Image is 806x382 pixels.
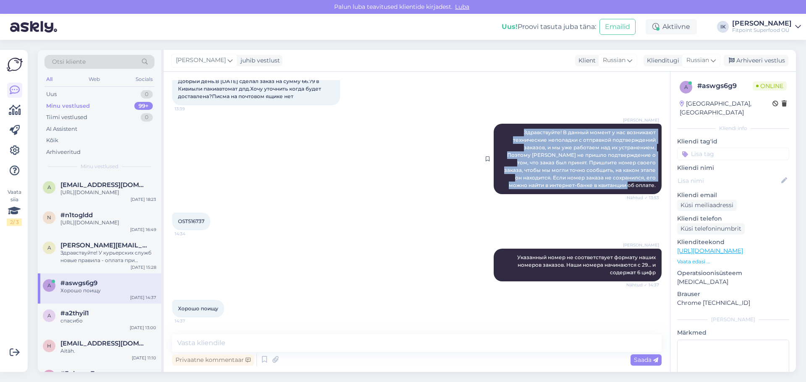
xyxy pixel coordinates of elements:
[47,312,51,319] span: a
[603,56,625,65] span: Russian
[237,56,280,65] div: juhib vestlust
[626,282,659,288] span: Nähtud ✓ 14:37
[175,231,206,237] span: 14:34
[60,287,156,294] div: Хорошо поищу
[141,90,153,99] div: 0
[599,19,636,35] button: Emailid
[680,99,772,117] div: [GEOGRAPHIC_DATA], [GEOGRAPHIC_DATA]
[517,254,657,275] span: Указанный номер не соответствует формату наших номеров заказов. Наши номера начинаются с 29… и со...
[46,148,81,156] div: Arhiveeritud
[677,328,789,337] p: Märkmed
[46,102,90,110] div: Minu vestlused
[677,223,745,234] div: Küsi telefoninumbrit
[753,81,787,91] span: Online
[134,74,154,85] div: Socials
[175,318,206,324] span: 14:37
[46,136,58,145] div: Kõik
[677,200,737,211] div: Küsi meiliaadressi
[7,57,23,73] img: Askly Logo
[60,189,156,196] div: [URL][DOMAIN_NAME]
[677,164,789,172] p: Kliendi nimi
[178,78,322,99] span: Добрый день.В [DATE] сделал заказ на сумму 66.79 в Кивиыли пакиавтомат дпд.Хочу уточнить когда бу...
[677,269,789,278] p: Operatsioonisüsteem
[502,23,518,31] b: Uus!
[677,290,789,299] p: Brauser
[60,340,148,347] span: hiielilienthal@gmail.com
[646,19,697,34] div: Aktiivne
[178,305,218,312] span: Хорошо поищу
[175,106,206,112] span: 13:39
[677,238,789,247] p: Klienditeekond
[130,226,156,233] div: [DATE] 16:49
[47,184,51,190] span: a
[684,84,688,90] span: a
[732,20,792,27] div: [PERSON_NAME]
[678,176,780,185] input: Lisa nimi
[47,343,51,349] span: h
[47,214,51,221] span: n
[677,191,789,200] p: Kliendi email
[60,249,156,264] div: Здравствуйте! У курьерских служб новые правила - оплата при получении доступна при заказе от 50 е...
[634,356,658,364] span: Saada
[677,258,789,265] p: Vaata edasi ...
[178,218,204,224] span: OST516737
[732,27,792,34] div: Fitpoint Superfood OÜ
[717,21,729,33] div: IK
[46,90,57,99] div: Uus
[677,137,789,146] p: Kliendi tag'id
[677,299,789,307] p: Chrome [TECHNICAL_ID]
[732,20,801,34] a: [PERSON_NAME]Fitpoint Superfood OÜ
[627,195,659,201] span: Nähtud ✓ 13:53
[134,102,153,110] div: 99+
[697,81,753,91] div: # aswgs6g9
[176,56,226,65] span: [PERSON_NAME]
[60,309,89,317] span: #a2thyil1
[623,242,659,248] span: [PERSON_NAME]
[131,196,156,203] div: [DATE] 18:23
[677,316,789,323] div: [PERSON_NAME]
[130,294,156,301] div: [DATE] 14:37
[87,74,102,85] div: Web
[47,282,51,288] span: a
[44,74,54,85] div: All
[677,214,789,223] p: Kliendi telefon
[453,3,472,10] span: Luba
[141,113,153,122] div: 0
[46,113,87,122] div: Tiimi vestlused
[60,211,93,219] span: #n1togldd
[47,244,51,251] span: a
[60,370,98,377] span: #3qhacw7s
[7,188,22,226] div: Vaata siia
[504,129,657,188] span: Здравствуйте! В данный момент у нас возникают технические неполадки с отправкой подтверждений зак...
[677,278,789,286] p: [MEDICAL_DATA]
[60,219,156,226] div: [URL][DOMAIN_NAME]
[60,279,97,287] span: #aswgs6g9
[130,325,156,331] div: [DATE] 13:00
[172,354,254,366] div: Privaatne kommentaar
[60,242,148,249] span: angela.ajexpress@gmail.com
[686,56,709,65] span: Russian
[60,347,156,355] div: Aitäh.
[623,117,659,123] span: [PERSON_NAME]
[52,57,86,66] span: Otsi kliente
[46,125,77,133] div: AI Assistent
[81,163,118,170] span: Minu vestlused
[7,218,22,226] div: 2 / 3
[724,55,788,66] div: Arhiveeri vestlus
[677,148,789,160] input: Lisa tag
[60,181,148,189] span: andrei0306742254bbb@gmail.com
[60,317,156,325] div: спасибо
[677,247,743,255] a: [URL][DOMAIN_NAME]
[677,125,789,132] div: Kliendi info
[131,264,156,270] div: [DATE] 15:28
[644,56,679,65] div: Klienditugi
[575,56,596,65] div: Klient
[132,355,156,361] div: [DATE] 11:10
[502,22,596,32] div: Proovi tasuta juba täna:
